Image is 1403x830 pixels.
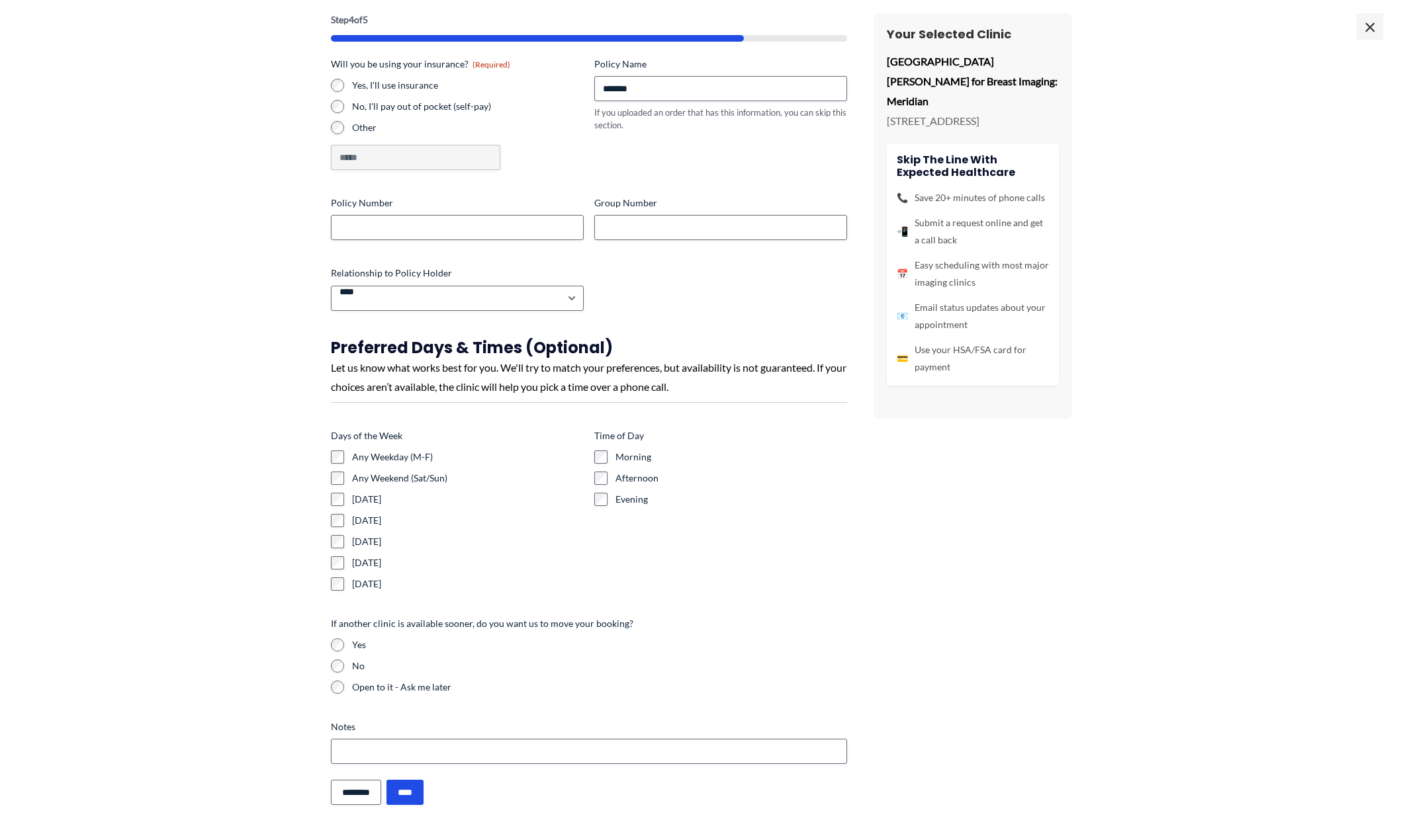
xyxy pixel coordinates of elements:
[594,106,847,131] div: If you uploaded an order that has this information, you can skip this section.
[887,26,1059,42] h3: Your Selected Clinic
[887,111,1059,131] p: [STREET_ADDRESS]
[331,720,847,733] label: Notes
[887,52,1059,110] p: [GEOGRAPHIC_DATA][PERSON_NAME] for Breast Imaging: Meridian
[897,189,908,206] span: 📞
[352,556,584,569] label: [DATE]
[331,145,500,170] input: Other Choice, please specify
[473,60,510,69] span: (Required)
[331,429,402,442] legend: Days of the Week
[352,472,584,485] label: Any Weekend (Sat/Sun)
[352,121,584,134] label: Other
[363,14,368,25] span: 5
[352,79,584,92] label: Yes, I'll use insurance
[352,493,584,506] label: [DATE]
[897,257,1049,291] li: Easy scheduling with most major imaging clinics
[331,337,847,358] h3: Preferred Days & Times (Optional)
[352,535,584,548] label: [DATE]
[349,14,354,25] span: 4
[897,308,908,325] span: 📧
[594,196,847,210] label: Group Number
[897,341,1049,376] li: Use your HSA/FSA card for payment
[331,617,633,630] legend: If another clinic is available sooner, do you want us to move your booking?
[897,214,1049,249] li: Submit a request online and get a call back
[897,189,1049,206] li: Save 20+ minutes of phone calls
[897,299,1049,333] li: Email status updates about your appointment
[331,196,584,210] label: Policy Number
[897,223,908,240] span: 📲
[331,58,510,71] legend: Will you be using your insurance?
[594,58,847,71] label: Policy Name
[352,514,584,527] label: [DATE]
[897,265,908,282] span: 📅
[352,577,584,591] label: [DATE]
[331,15,847,24] p: Step of
[331,267,584,280] label: Relationship to Policy Holder
[615,472,847,485] label: Afternoon
[897,350,908,367] span: 💳
[331,358,847,397] div: Let us know what works best for you. We'll try to match your preferences, but availability is not...
[594,429,644,442] legend: Time of Day
[897,153,1049,179] h4: Skip the line with Expected Healthcare
[352,100,584,113] label: No, I'll pay out of pocket (self-pay)
[615,493,847,506] label: Evening
[352,659,847,673] label: No
[1357,13,1383,40] span: ×
[352,450,584,464] label: Any Weekday (M-F)
[615,450,847,464] label: Morning
[352,638,847,651] label: Yes
[352,681,847,694] label: Open to it - Ask me later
